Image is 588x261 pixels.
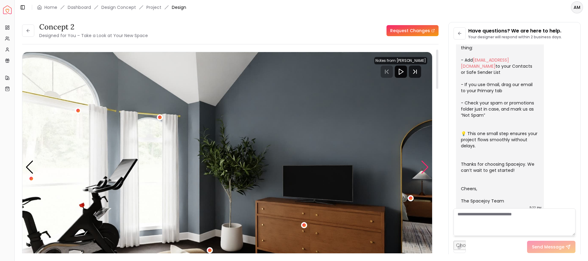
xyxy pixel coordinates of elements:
[44,4,57,10] a: Home
[172,4,186,10] span: Design
[37,4,186,10] nav: breadcrumb
[39,22,148,32] h3: concept 2
[3,6,12,14] a: Spacejoy
[146,4,161,10] a: Project
[530,205,541,211] div: 5:22 PM
[397,68,405,75] svg: Play
[468,35,562,40] p: Your designer will respond within 2 business days.
[25,161,34,174] div: Previous slide
[3,6,12,14] img: Spacejoy Logo
[39,32,148,39] small: Designed for You – Take a Look at Your New Space
[461,57,509,69] a: [EMAIL_ADDRESS][DOMAIN_NAME]
[571,2,582,13] span: AM
[421,161,429,174] div: Next slide
[468,27,562,35] p: Have questions? We are here to help.
[386,25,439,36] a: Request Changes
[374,57,427,64] div: Notes from [PERSON_NAME]
[101,4,136,10] li: Design Concept
[68,4,91,10] a: Dashboard
[409,66,421,78] svg: Next Track
[571,1,583,13] button: AM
